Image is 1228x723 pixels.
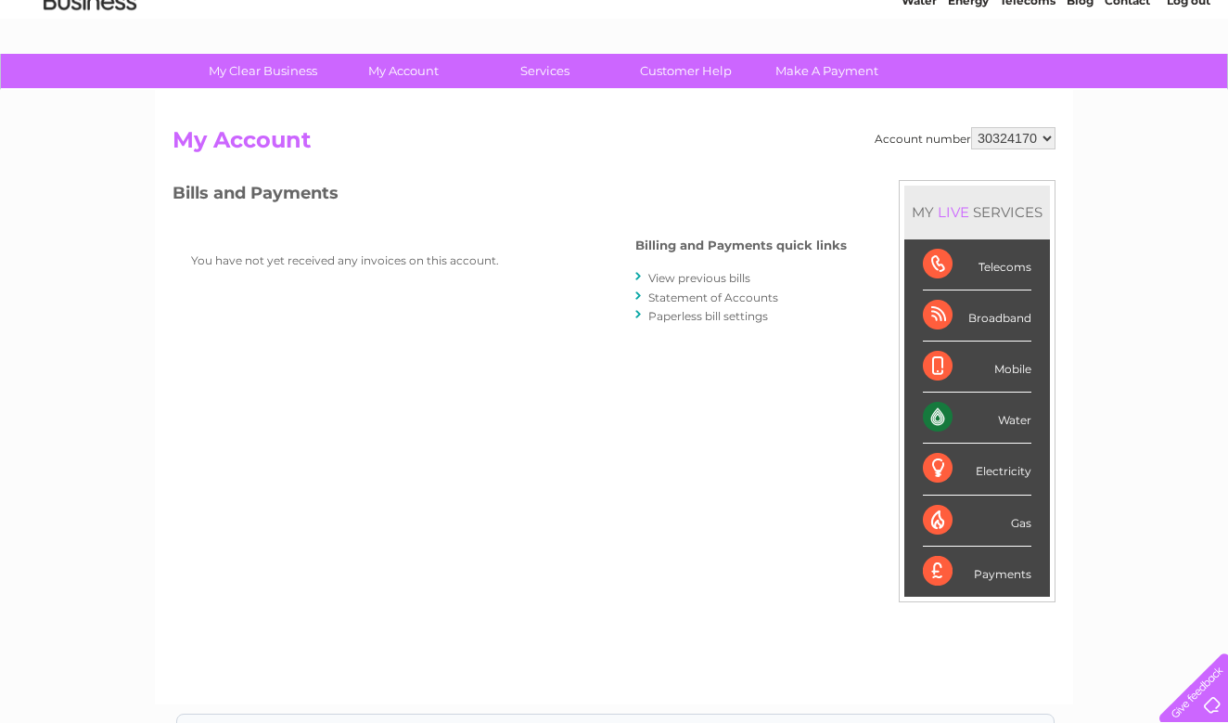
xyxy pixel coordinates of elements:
[173,127,1055,162] h2: My Account
[173,180,847,213] h3: Bills and Payments
[923,496,1031,547] div: Gas
[934,203,973,221] div: LIVE
[923,547,1031,597] div: Payments
[327,54,480,88] a: My Account
[191,252,562,269] p: You have not yet received any invoices on this account.
[177,10,1054,90] div: Clear Business is a trading name of Verastar Limited (registered in [GEOGRAPHIC_DATA] No. 3667643...
[923,342,1031,393] div: Mobile
[904,186,1050,239] div: MY SERVICES
[948,79,989,93] a: Energy
[1000,79,1055,93] a: Telecoms
[648,290,778,304] a: Statement of Accounts
[1105,79,1150,93] a: Contact
[648,271,750,285] a: View previous bills
[186,54,339,88] a: My Clear Business
[1167,79,1210,93] a: Log out
[923,393,1031,444] div: Water
[902,79,937,93] a: Water
[648,309,768,323] a: Paperless bill settings
[609,54,762,88] a: Customer Help
[635,239,847,252] h4: Billing and Payments quick links
[1067,79,1094,93] a: Blog
[468,54,621,88] a: Services
[875,127,1055,149] div: Account number
[878,9,1006,32] a: 0333 014 3131
[923,290,1031,342] div: Broadband
[923,444,1031,495] div: Electricity
[43,48,137,105] img: logo.png
[750,54,903,88] a: Make A Payment
[923,239,1031,290] div: Telecoms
